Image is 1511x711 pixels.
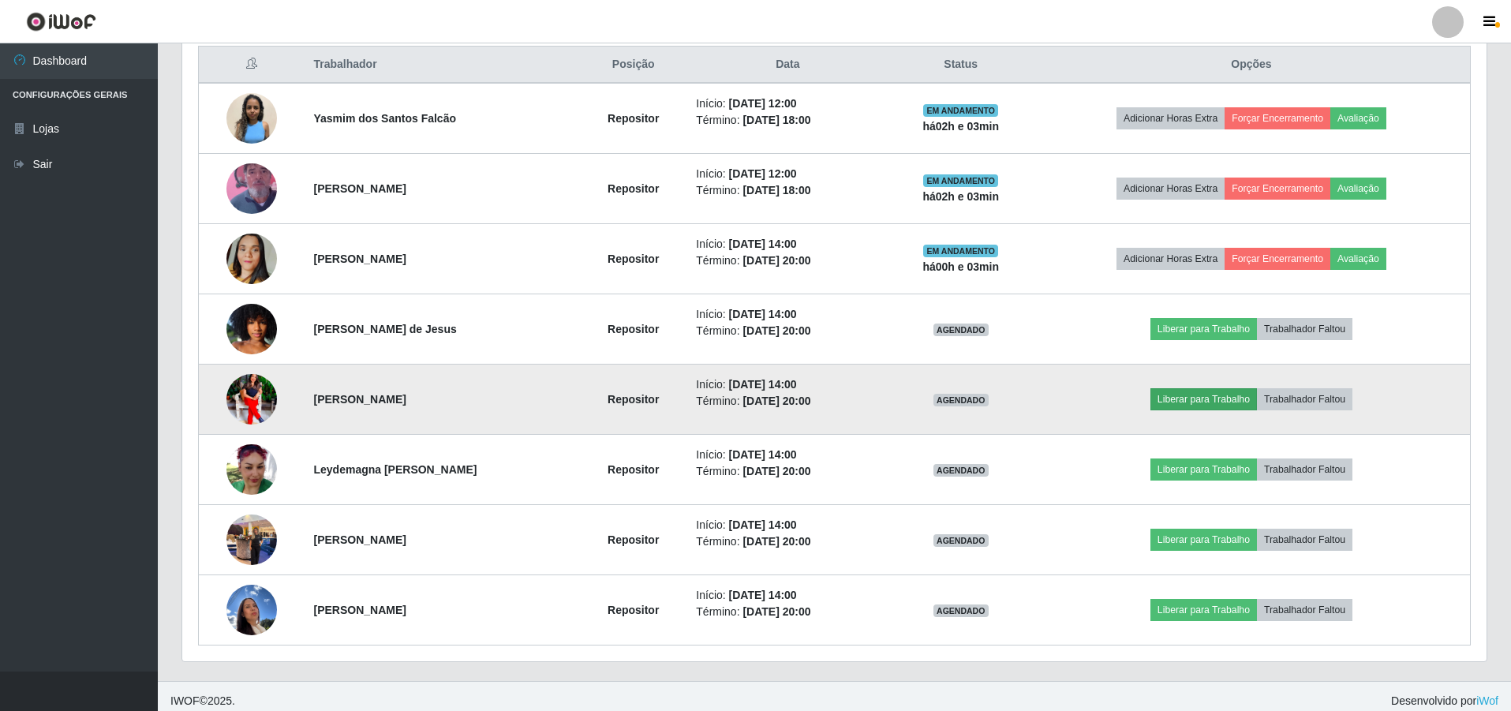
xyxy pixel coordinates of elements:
[922,260,999,273] strong: há 00 h e 03 min
[1257,388,1352,410] button: Trabalhador Faltou
[742,254,810,267] time: [DATE] 20:00
[696,393,879,410] li: Término:
[729,448,797,461] time: [DATE] 14:00
[933,534,989,547] span: AGENDADO
[1257,599,1352,621] button: Trabalhador Faltou
[923,104,998,117] span: EM ANDAMENTO
[608,323,659,335] strong: Repositor
[888,47,1032,84] th: Status
[1225,248,1330,270] button: Forçar Encerramento
[313,393,406,406] strong: [PERSON_NAME]
[1257,529,1352,551] button: Trabalhador Faltou
[226,144,277,234] img: 1752090635186.jpeg
[1476,694,1498,707] a: iWof
[313,463,477,476] strong: Leydemagna [PERSON_NAME]
[696,166,879,182] li: Início:
[313,533,406,546] strong: [PERSON_NAME]
[729,238,797,250] time: [DATE] 14:00
[729,308,797,320] time: [DATE] 14:00
[313,604,406,616] strong: [PERSON_NAME]
[696,447,879,463] li: Início:
[742,324,810,337] time: [DATE] 20:00
[696,182,879,199] li: Término:
[1116,178,1225,200] button: Adicionar Horas Extra
[313,323,456,335] strong: [PERSON_NAME] de Jesus
[1330,178,1386,200] button: Avaliação
[923,245,998,257] span: EM ANDAMENTO
[696,604,879,620] li: Término:
[1330,248,1386,270] button: Avaliação
[580,47,686,84] th: Posição
[226,214,277,304] img: 1748562791419.jpeg
[696,517,879,533] li: Início:
[696,463,879,480] li: Término:
[696,306,879,323] li: Início:
[1033,47,1471,84] th: Opções
[1225,178,1330,200] button: Forçar Encerramento
[696,376,879,393] li: Início:
[226,284,277,374] img: 1749065164355.jpeg
[742,535,810,548] time: [DATE] 20:00
[313,182,406,195] strong: [PERSON_NAME]
[608,533,659,546] strong: Repositor
[1116,107,1225,129] button: Adicionar Horas Extra
[26,12,96,32] img: CoreUI Logo
[226,576,277,643] img: 1755200036324.jpeg
[729,518,797,531] time: [DATE] 14:00
[933,324,989,336] span: AGENDADO
[226,444,277,495] img: 1754944379156.jpeg
[923,174,998,187] span: EM ANDAMENTO
[922,120,999,133] strong: há 02 h e 03 min
[608,253,659,265] strong: Repositor
[742,605,810,618] time: [DATE] 20:00
[1150,318,1257,340] button: Liberar para Trabalho
[608,604,659,616] strong: Repositor
[226,368,277,431] img: 1751311767272.jpeg
[696,236,879,253] li: Início:
[313,112,456,125] strong: Yasmim dos Santos Falcão
[729,167,797,180] time: [DATE] 12:00
[686,47,888,84] th: Data
[608,393,659,406] strong: Repositor
[729,378,797,391] time: [DATE] 14:00
[1330,107,1386,129] button: Avaliação
[729,97,797,110] time: [DATE] 12:00
[742,114,810,126] time: [DATE] 18:00
[313,253,406,265] strong: [PERSON_NAME]
[1225,107,1330,129] button: Forçar Encerramento
[608,463,659,476] strong: Repositor
[933,464,989,477] span: AGENDADO
[922,190,999,203] strong: há 02 h e 03 min
[1257,318,1352,340] button: Trabalhador Faltou
[696,323,879,339] li: Término:
[742,184,810,196] time: [DATE] 18:00
[608,182,659,195] strong: Repositor
[729,589,797,601] time: [DATE] 14:00
[696,112,879,129] li: Término:
[696,253,879,269] li: Término:
[1150,458,1257,481] button: Liberar para Trabalho
[1257,458,1352,481] button: Trabalhador Faltou
[170,694,200,707] span: IWOF
[226,93,277,144] img: 1751205248263.jpeg
[170,693,235,709] span: © 2025 .
[1391,693,1498,709] span: Desenvolvido por
[608,112,659,125] strong: Repositor
[696,95,879,112] li: Início:
[1150,388,1257,410] button: Liberar para Trabalho
[1150,599,1257,621] button: Liberar para Trabalho
[226,506,277,573] img: 1755095833793.jpeg
[1116,248,1225,270] button: Adicionar Horas Extra
[696,533,879,550] li: Término:
[742,395,810,407] time: [DATE] 20:00
[742,465,810,477] time: [DATE] 20:00
[933,394,989,406] span: AGENDADO
[933,604,989,617] span: AGENDADO
[304,47,580,84] th: Trabalhador
[696,587,879,604] li: Início:
[1150,529,1257,551] button: Liberar para Trabalho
